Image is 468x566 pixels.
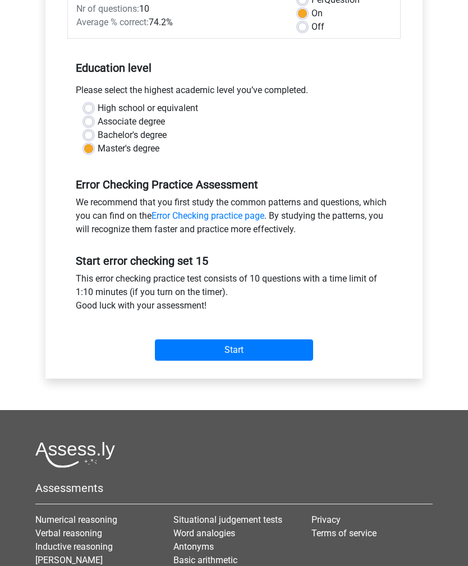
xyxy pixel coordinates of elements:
h5: Education level [76,57,392,80]
input: Start [155,340,313,361]
a: Antonyms [173,542,214,553]
label: Associate degree [98,116,165,129]
label: Bachelor's degree [98,129,167,142]
a: Terms of service [311,528,377,539]
label: On [311,7,323,21]
a: Inductive reasoning [35,542,113,553]
h5: Start error checking set 15 [76,255,392,268]
a: Numerical reasoning [35,515,117,526]
a: Situational judgement tests [173,515,282,526]
h5: Assessments [35,482,433,495]
div: This error checking practice test consists of 10 questions with a time limit of 1:10 minutes (if ... [67,273,401,317]
h5: Error Checking Practice Assessment [76,178,392,192]
label: Master's degree [98,142,159,156]
a: Basic arithmetic [173,555,237,566]
div: 74.2% [68,16,290,30]
a: Privacy [311,515,341,526]
img: Assessly logo [35,442,115,468]
a: Verbal reasoning [35,528,102,539]
a: Error Checking practice page [152,211,264,222]
label: High school or equivalent [98,102,198,116]
div: 10 [68,3,290,16]
div: We recommend that you first study the common patterns and questions, which you can find on the . ... [67,196,401,241]
span: Nr of questions: [76,4,139,15]
div: Please select the highest academic level you’ve completed. [67,84,401,102]
span: Average % correct: [76,17,149,28]
a: Word analogies [173,528,235,539]
label: Off [311,21,324,34]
